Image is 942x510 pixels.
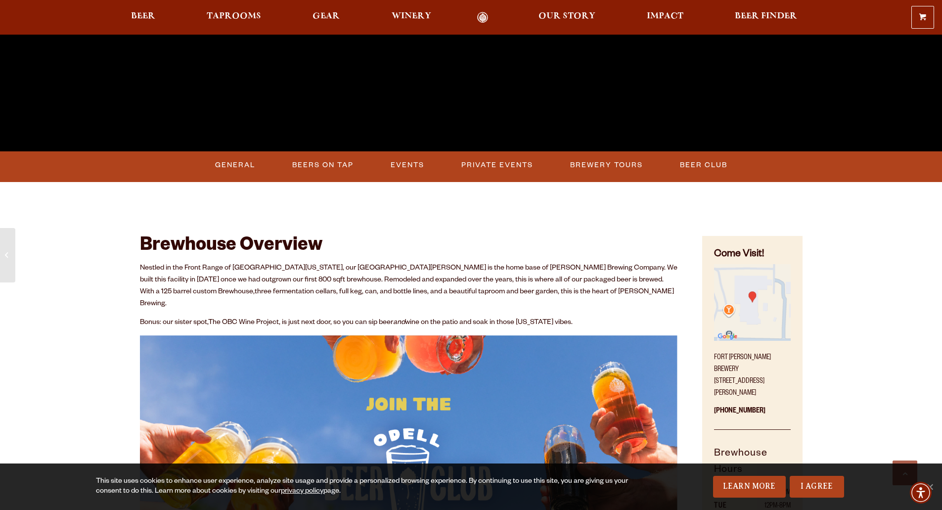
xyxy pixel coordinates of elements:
p: Nestled in the Front Range of [GEOGRAPHIC_DATA][US_STATE], our [GEOGRAPHIC_DATA][PERSON_NAME] is ... [140,263,678,310]
a: The OBC Wine Project [208,319,279,327]
p: [PHONE_NUMBER] [714,400,790,430]
h4: Come Visit! [714,248,790,262]
a: Brewery Tours [566,154,647,177]
span: Beer Finder [735,12,797,20]
div: Accessibility Menu [910,482,932,504]
a: Our Story [532,12,602,23]
p: Fort [PERSON_NAME] Brewery [STREET_ADDRESS][PERSON_NAME] [714,346,790,400]
a: Gear [306,12,346,23]
a: Events [387,154,428,177]
span: Beer [131,12,155,20]
a: Beer [125,12,162,23]
p: Bonus: our sister spot, , is just next door, so you can sip beer wine on the patio and soak in th... [140,317,678,329]
a: Private Events [457,154,537,177]
a: Impact [640,12,690,23]
h5: Brewhouse Hours [714,446,790,487]
a: Beer Club [676,154,731,177]
a: Learn More [713,476,786,498]
a: Winery [385,12,438,23]
div: This site uses cookies to enhance user experience, analyze site usage and provide a personalized ... [96,477,631,497]
span: Taprooms [207,12,261,20]
a: I Agree [790,476,844,498]
span: Impact [647,12,683,20]
a: Find on Google Maps (opens in a new window) [714,336,790,344]
a: General [211,154,259,177]
a: privacy policy [281,488,323,496]
span: Our Story [538,12,595,20]
h2: Brewhouse Overview [140,236,678,258]
a: Beers on Tap [288,154,358,177]
em: and [393,319,405,327]
span: three fermentation cellars, full keg, can, and bottle lines, and a beautiful taproom and beer gar... [140,288,674,308]
img: Small thumbnail of location on map [714,264,790,340]
a: Beer Finder [728,12,804,23]
a: Scroll to top [893,461,917,485]
a: Odell Home [464,12,501,23]
a: Taprooms [200,12,268,23]
span: Gear [313,12,340,20]
span: Winery [392,12,431,20]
